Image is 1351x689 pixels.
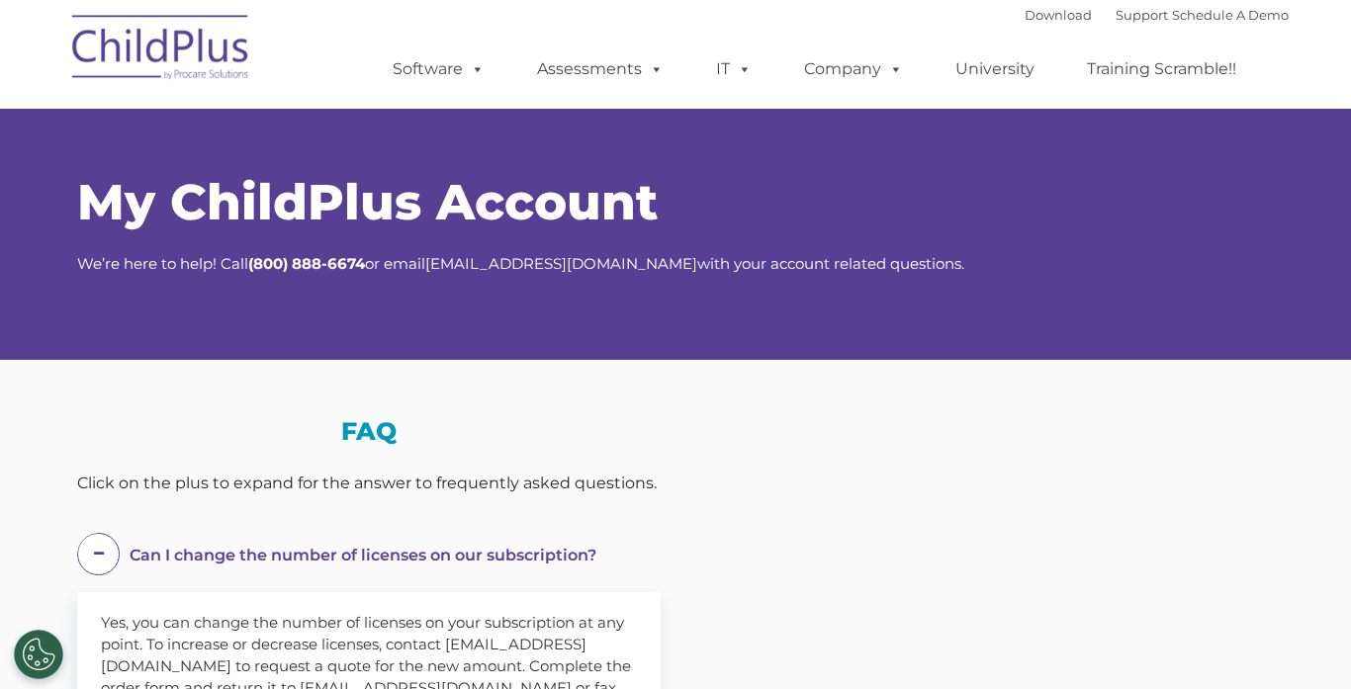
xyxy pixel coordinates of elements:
[936,49,1054,89] a: University
[14,630,63,679] button: Cookies Settings
[784,49,923,89] a: Company
[77,254,964,273] span: We’re here to help! Call or email with your account related questions.
[517,49,683,89] a: Assessments
[248,254,253,273] strong: (
[77,172,658,232] span: My ChildPlus Account
[425,254,697,273] a: [EMAIL_ADDRESS][DOMAIN_NAME]
[1116,7,1168,23] a: Support
[373,49,504,89] a: Software
[1067,49,1256,89] a: Training Scramble!!
[696,49,771,89] a: IT
[1172,7,1289,23] a: Schedule A Demo
[62,1,260,100] img: ChildPlus by Procare Solutions
[1025,7,1289,23] font: |
[77,419,661,444] h3: FAQ
[1025,7,1092,23] a: Download
[77,469,661,498] div: Click on the plus to expand for the answer to frequently asked questions.
[253,254,365,273] strong: 800) 888-6674
[130,546,596,564] span: Can I change the number of licenses on our subscription?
